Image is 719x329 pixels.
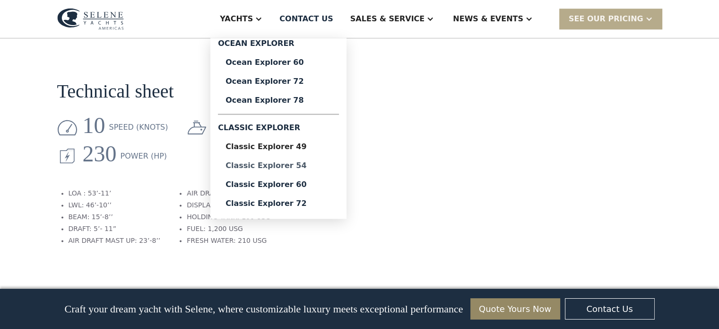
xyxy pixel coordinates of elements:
div: Classic Explorer 60 [225,181,331,188]
li: BEAM: 15’-8’’ [69,212,161,222]
h2: 10 [83,113,105,138]
div: Classic Explorer 72 [225,200,331,207]
div: Classic Explorer 54 [225,162,331,169]
div: Contact US [279,13,333,25]
li: FRESH WATER: 210 USG [187,236,307,246]
div: Yachts [220,13,253,25]
li: DRAFT: 5’- 11” [69,224,161,234]
h2: Technical sheet [57,81,174,102]
a: Ocean Explorer 78 [218,91,339,110]
div: speed (knots) [109,122,168,133]
li: DISPLACEMENT: 68,800 LBS (30.5 T) [187,200,307,210]
a: Classic Explorer 72 [218,194,339,213]
a: Classic Explorer 54 [218,156,339,175]
li: HOLDING TANK: 100 USG [187,212,307,222]
div: Ocean Explorer 72 [225,78,331,85]
div: SEE Our Pricing [569,13,643,25]
div: Classic Explorer [218,118,339,137]
h2: 230 [83,142,117,167]
div: Classic Explorer 49 [225,143,331,151]
li: LWL: 46’-10’’ [69,200,161,210]
div: News & EVENTS [453,13,523,25]
div: Ocean Explorer 60 [225,59,331,66]
li: AIR DRAFT MAST UP: 23’-8’’ [69,236,161,246]
li: FUEL: 1,200 USG [187,224,307,234]
nav: Yachts [210,38,347,219]
a: Classic Explorer 60 [218,175,339,194]
a: Ocean Explorer 72 [218,72,339,91]
a: Classic Explorer 49 [218,137,339,156]
li: AIR DRAFT MAST DOWN: 14’-2’’ [187,188,307,198]
img: logo [57,8,124,30]
div: SEE Our Pricing [559,9,662,29]
div: Power (HP) [121,151,167,162]
div: Ocean Explorer [218,38,339,53]
a: Quote Yours Now [470,298,560,320]
p: Craft your dream yacht with Selene, where customizable luxury meets exceptional performance [64,303,463,315]
li: LOA : 53’-11’ [69,188,161,198]
div: Sales & Service [350,13,424,25]
div: Ocean Explorer 78 [225,97,331,104]
a: Ocean Explorer 60 [218,53,339,72]
a: Contact Us [565,298,655,320]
